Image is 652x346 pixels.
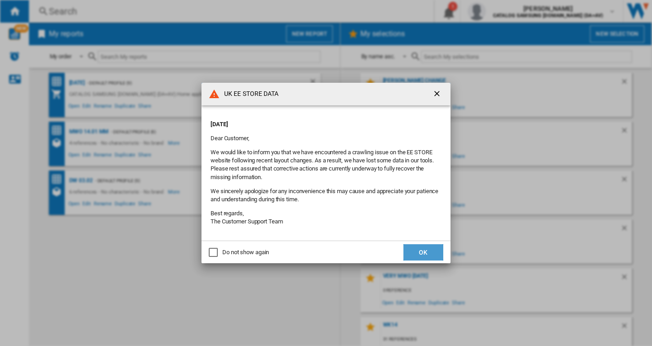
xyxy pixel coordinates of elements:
[211,121,228,128] strong: [DATE]
[209,248,269,257] md-checkbox: Do not show again
[432,89,443,100] ng-md-icon: getI18NText('BUTTONS.CLOSE_DIALOG')
[211,187,441,204] p: We sincerely apologize for any inconvenience this may cause and appreciate your patience and unde...
[211,148,441,181] p: We would like to inform you that we have encountered a crawling issue on the EE STORE website fol...
[220,90,279,99] h4: UK EE STORE DATA
[211,134,441,142] p: Dear Customer,
[429,85,447,103] button: getI18NText('BUTTONS.CLOSE_DIALOG')
[222,248,269,256] div: Do not show again
[403,244,443,261] button: OK
[211,209,441,226] p: Best regards, The Customer Support Team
